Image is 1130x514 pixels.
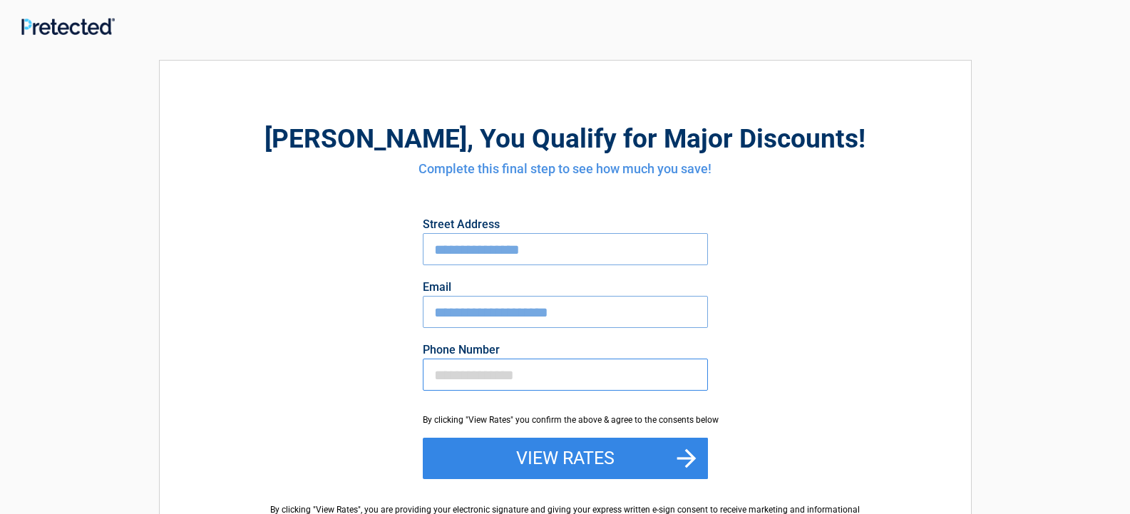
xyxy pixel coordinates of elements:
[238,160,893,178] h4: Complete this final step to see how much you save!
[423,282,708,293] label: Email
[238,121,893,156] h2: , You Qualify for Major Discounts!
[264,123,467,154] span: [PERSON_NAME]
[423,438,708,479] button: View Rates
[21,18,115,35] img: Main Logo
[423,344,708,356] label: Phone Number
[423,219,708,230] label: Street Address
[423,413,708,426] div: By clicking "View Rates" you confirm the above & agree to the consents below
